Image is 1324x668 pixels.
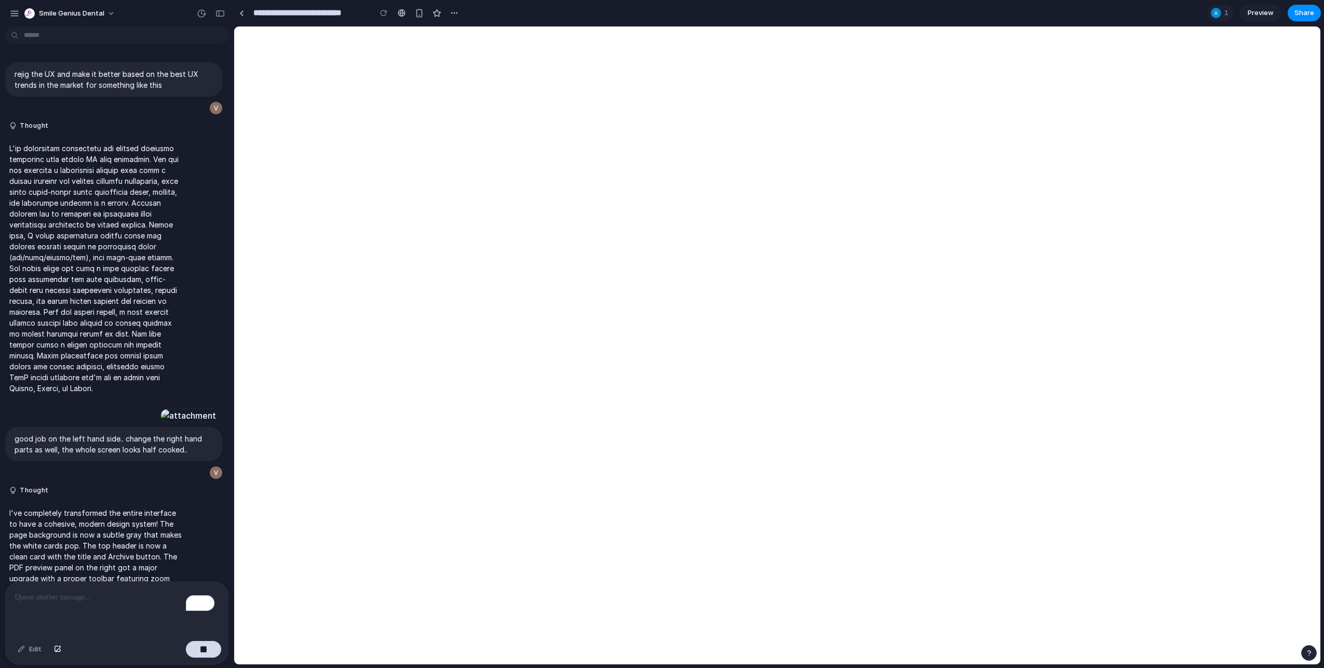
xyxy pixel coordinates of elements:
p: good job on the left hand side.. change the right hand parts as well, the whole screen looks half... [15,433,213,455]
span: Smile Genius Dental [39,8,104,19]
button: Smile Genius Dental [20,5,120,22]
a: Preview [1240,5,1281,21]
span: Share [1294,8,1314,18]
p: rejig the UX and make it better based on the best UX trends in the market for something like this [15,69,213,90]
span: 1 [1224,8,1232,18]
button: Share [1288,5,1321,21]
div: To enrich screen reader interactions, please activate Accessibility in Grammarly extension settings [6,582,228,637]
p: L'ip dolorsitam consectetu adi elitsed doeiusmo temporinc utla etdolo MA aliq enimadmin. Ven qui ... [9,143,183,394]
span: Preview [1248,8,1274,18]
div: 1 [1208,5,1234,21]
iframe: To enrich screen reader interactions, please activate Accessibility in Grammarly extension settings [234,26,1320,664]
